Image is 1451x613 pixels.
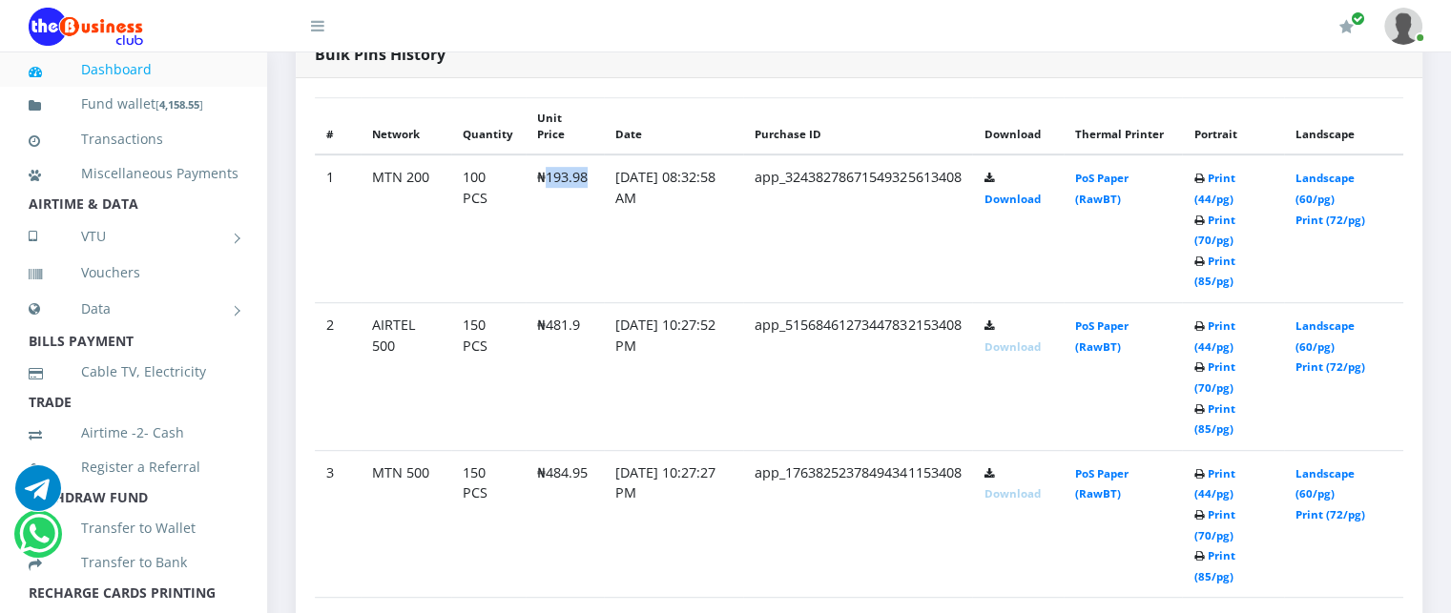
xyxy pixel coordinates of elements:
[984,192,1040,206] a: Download
[315,97,361,154] th: #
[1384,8,1422,45] img: User
[1182,97,1283,154] th: Portrait
[526,303,603,451] td: ₦481.9
[29,251,238,295] a: Vouchers
[155,97,203,112] small: [ ]
[604,154,744,302] td: [DATE] 08:32:58 AM
[604,450,744,598] td: [DATE] 10:27:27 PM
[1339,19,1354,34] i: Renew/Upgrade Subscription
[604,97,744,154] th: Date
[1193,466,1234,501] a: Print (44/pg)
[451,450,526,598] td: 150 PCS
[29,82,238,127] a: Fund wallet[4,158.55]
[29,541,238,584] a: Transfer to Bank
[1193,318,1234,354] a: Print (44/pg)
[29,8,143,46] img: Logo
[1193,213,1234,248] a: Print (70/pg)
[1296,466,1355,501] a: Landscape (60/pg)
[1351,11,1365,26] span: Renew/Upgrade Subscription
[29,411,238,455] a: Airtime -2- Cash
[315,450,361,598] td: 3
[1193,548,1234,583] a: Print (85/pg)
[361,154,451,302] td: MTN 200
[1296,507,1365,521] a: Print (72/pg)
[29,152,238,195] a: Miscellaneous Payments
[743,97,972,154] th: Purchase ID
[29,48,238,92] a: Dashboard
[29,445,238,489] a: Register a Referral
[526,154,603,302] td: ₦193.98
[1193,359,1234,395] a: Print (70/pg)
[972,97,1063,154] th: Download
[15,480,61,511] a: Chat for support
[1193,171,1234,206] a: Print (44/pg)
[361,97,451,154] th: Network
[1075,466,1129,501] a: PoS Paper (RawBT)
[315,154,361,302] td: 1
[743,303,972,451] td: app_51568461273447832153408
[29,213,238,260] a: VTU
[1064,97,1183,154] th: Thermal Printer
[1075,318,1129,354] a: PoS Paper (RawBT)
[1193,507,1234,542] a: Print (70/pg)
[604,303,744,451] td: [DATE] 10:27:52 PM
[29,350,238,394] a: Cable TV, Electricity
[1296,171,1355,206] a: Landscape (60/pg)
[1296,359,1365,374] a: Print (72/pg)
[19,525,58,557] a: Chat for support
[451,154,526,302] td: 100 PCS
[1296,213,1365,227] a: Print (72/pg)
[743,450,972,598] td: app_17638252378494341153408
[361,450,451,598] td: MTN 500
[159,97,199,112] b: 4,158.55
[315,44,446,65] strong: Bulk Pins History
[29,285,238,333] a: Data
[451,303,526,451] td: 150 PCS
[1296,318,1355,354] a: Landscape (60/pg)
[451,97,526,154] th: Quantity
[526,97,603,154] th: Unit Price
[29,117,238,161] a: Transactions
[1284,97,1403,154] th: Landscape
[361,303,451,451] td: AIRTEL 500
[1075,171,1129,206] a: PoS Paper (RawBT)
[984,339,1040,354] a: Download
[984,486,1040,501] a: Download
[1193,254,1234,289] a: Print (85/pg)
[315,303,361,451] td: 2
[743,154,972,302] td: app_32438278671549325613408
[526,450,603,598] td: ₦484.95
[29,506,238,550] a: Transfer to Wallet
[1193,401,1234,437] a: Print (85/pg)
